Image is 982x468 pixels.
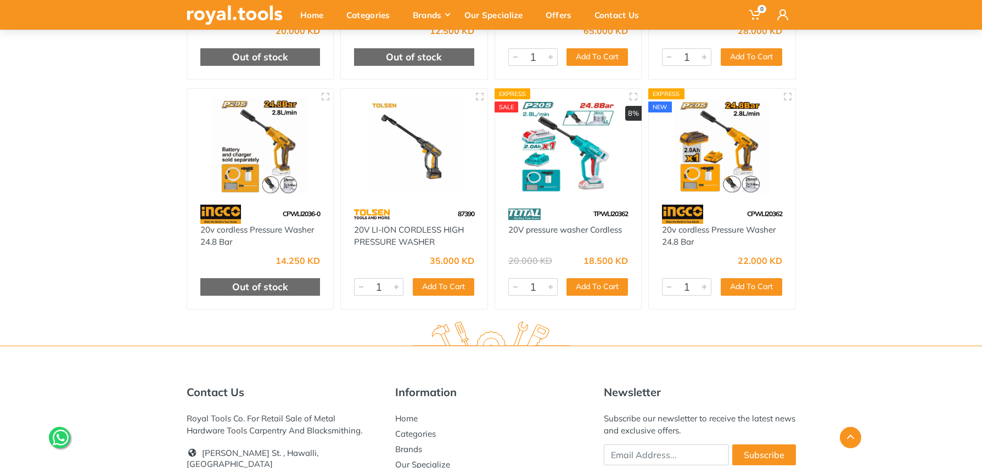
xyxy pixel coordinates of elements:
[604,413,796,437] div: Subscribe our newsletter to receive the latest news and exclusive offers.
[354,205,390,224] img: 64.webp
[505,99,632,194] img: Royal Tools - 20V pressure washer Cordless
[413,278,474,296] button: Add To Cart
[738,26,782,35] div: 28.000 KD
[354,224,464,247] a: 20V LI-ION CORDLESS HIGH PRESSURE WASHER
[538,3,587,26] div: Offers
[276,26,320,35] div: 20.000 KD
[508,205,541,224] img: 86.webp
[495,102,519,112] div: SALE
[395,386,587,399] h5: Information
[395,444,422,454] a: Brands
[351,99,478,194] img: Royal Tools - 20V LI-ION CORDLESS HIGH PRESSURE WASHER
[508,224,622,235] a: 20V pressure washer Cordless
[405,3,457,26] div: Brands
[625,106,642,121] div: 8%
[593,210,628,218] span: TPWLI20362
[354,48,474,66] div: Out of stock
[187,386,379,399] h5: Contact Us
[721,278,782,296] button: Add To Cart
[587,3,654,26] div: Contact Us
[395,413,418,424] a: Home
[200,48,321,66] div: Out of stock
[430,26,474,35] div: 12.500 KD
[293,3,339,26] div: Home
[659,99,785,194] img: Royal Tools - 20v cordless Pressure Washer 24.8 Bar
[648,88,684,99] div: Express
[566,278,628,296] button: Add To Cart
[738,256,782,265] div: 22.000 KD
[583,26,628,35] div: 65.000 KD
[187,413,379,437] div: Royal Tools Co. For Retail Sale of Metal Hardware Tools Carpentry And Blacksmithing.
[566,48,628,66] button: Add To Cart
[339,3,405,26] div: Categories
[283,210,320,218] span: CPWLI2036-0
[662,224,776,247] a: 20v cordless Pressure Washer 24.8 Bar
[458,210,474,218] span: 87390
[747,210,782,218] span: CPWLI20362
[721,48,782,66] button: Add To Cart
[200,205,242,224] img: 91.webp
[583,256,628,265] div: 18.500 KD
[732,444,796,465] button: Subscribe
[757,5,766,13] span: 0
[200,278,321,296] div: Out of stock
[430,256,474,265] div: 35.000 KD
[495,88,531,99] div: Express
[648,102,672,112] div: new
[200,224,314,247] a: 20v cordless Pressure Washer 24.8 Bar
[604,386,796,399] h5: Newsletter
[197,99,324,194] img: Royal Tools - 20v cordless Pressure Washer 24.8 Bar
[662,205,703,224] img: 91.webp
[187,5,283,25] img: royal.tools Logo
[276,256,320,265] div: 14.250 KD
[604,444,729,465] input: Email Address...
[508,256,552,265] div: 20.000 KD
[457,3,538,26] div: Our Specialize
